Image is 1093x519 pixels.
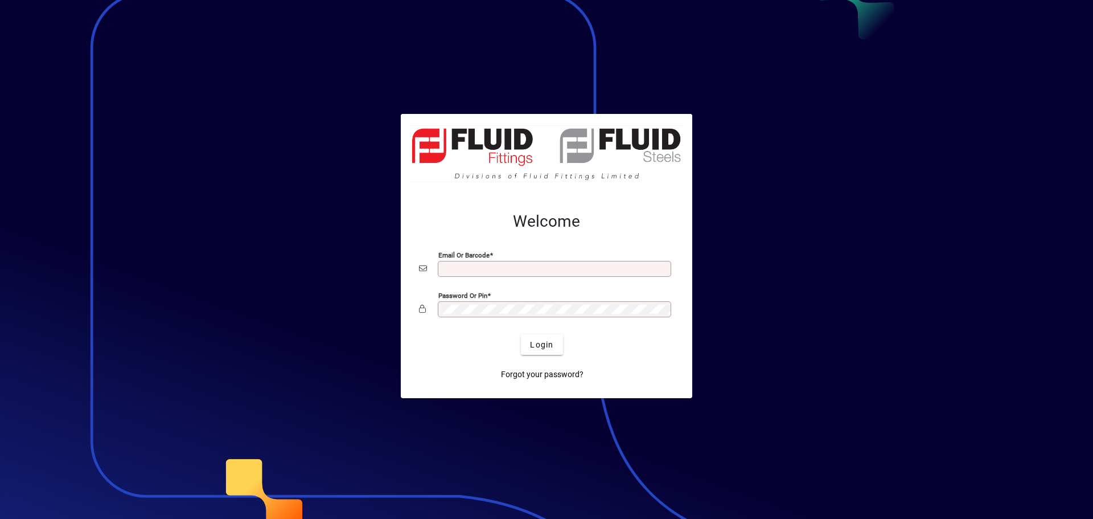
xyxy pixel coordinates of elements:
span: Forgot your password? [501,369,584,381]
button: Login [521,334,562,355]
a: Forgot your password? [496,364,588,385]
mat-label: Password or Pin [438,292,487,300]
span: Login [530,339,553,351]
mat-label: Email or Barcode [438,251,490,259]
h2: Welcome [419,212,674,231]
